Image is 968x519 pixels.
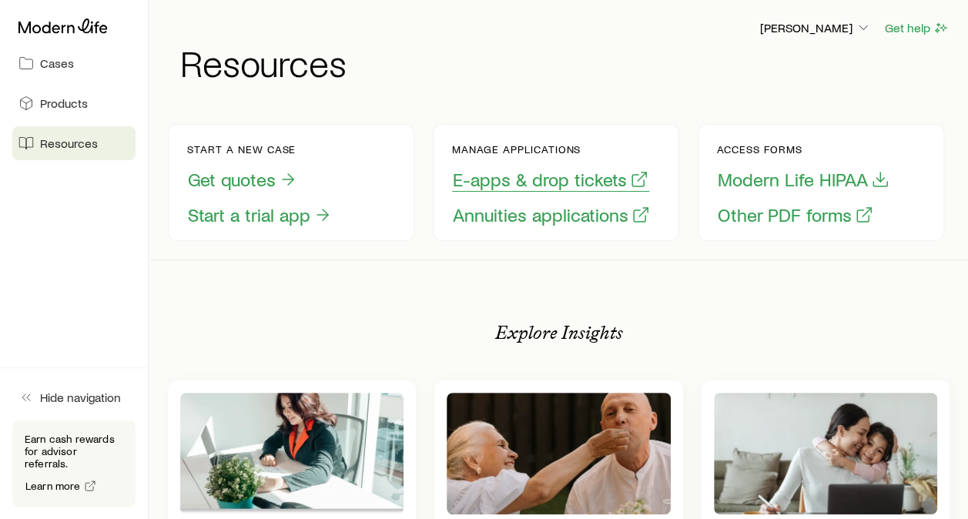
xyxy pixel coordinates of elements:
[12,86,136,120] a: Products
[717,143,890,156] p: Access forms
[25,433,123,470] p: Earn cash rewards for advisor referrals.
[180,44,950,81] h1: Resources
[884,19,950,37] button: Get help
[760,20,871,35] p: [PERSON_NAME]
[187,143,333,156] p: Start a new case
[12,46,136,80] a: Cases
[452,143,651,156] p: Manage applications
[714,393,937,514] img: Wealth accumulation
[180,393,404,514] img: Business strategies
[40,95,88,111] span: Products
[759,19,872,38] button: [PERSON_NAME]
[717,168,890,192] button: Modern Life HIPAA
[40,136,98,151] span: Resources
[452,203,651,227] button: Annuities applications
[12,126,136,160] a: Resources
[12,420,136,507] div: Earn cash rewards for advisor referrals.Learn more
[717,203,874,227] button: Other PDF forms
[40,55,74,71] span: Cases
[187,203,333,227] button: Start a trial app
[447,393,670,514] img: Estate planning
[495,322,623,343] p: Explore Insights
[12,380,136,414] button: Hide navigation
[452,168,649,192] button: E-apps & drop tickets
[187,168,298,192] button: Get quotes
[25,480,81,491] span: Learn more
[40,390,121,405] span: Hide navigation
